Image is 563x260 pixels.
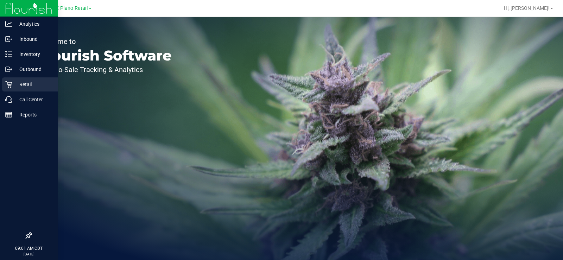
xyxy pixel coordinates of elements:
span: TX Plano Retail [52,5,88,11]
inline-svg: Analytics [5,20,12,27]
p: Analytics [12,20,55,28]
p: [DATE] [3,252,55,257]
p: 09:01 AM CDT [3,245,55,252]
inline-svg: Inventory [5,51,12,58]
p: Inbound [12,35,55,43]
inline-svg: Retail [5,81,12,88]
p: Retail [12,80,55,89]
p: Inventory [12,50,55,58]
inline-svg: Outbound [5,66,12,73]
p: Flourish Software [38,49,172,63]
p: Call Center [12,95,55,104]
inline-svg: Inbound [5,36,12,43]
p: Outbound [12,65,55,74]
inline-svg: Call Center [5,96,12,103]
p: Welcome to [38,38,172,45]
span: Hi, [PERSON_NAME]! [504,5,550,11]
p: Reports [12,110,55,119]
inline-svg: Reports [5,111,12,118]
p: Seed-to-Sale Tracking & Analytics [38,66,172,73]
